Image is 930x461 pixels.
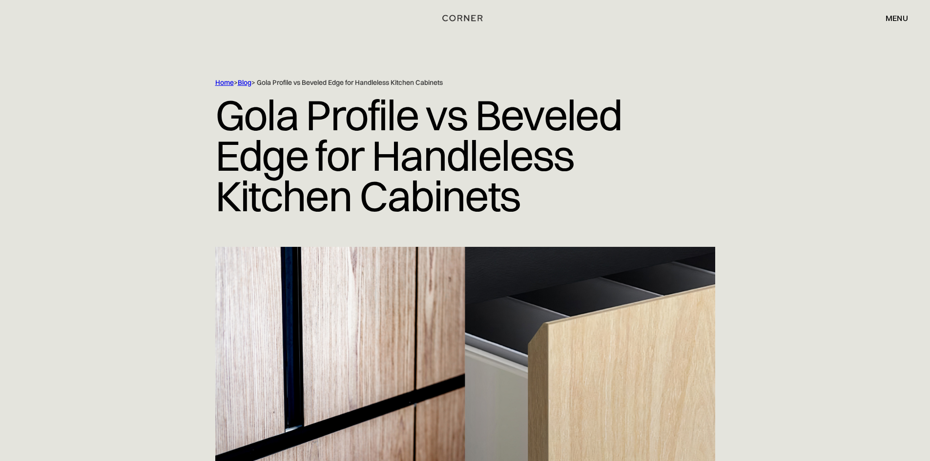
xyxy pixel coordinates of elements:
[876,10,908,26] div: menu
[431,12,500,24] a: home
[215,78,234,87] a: Home
[215,78,674,87] div: > > Gola Profile vs Beveled Edge for Handleless Kitchen Cabinets
[238,78,251,87] a: Blog
[886,14,908,22] div: menu
[215,87,715,223] h1: Gola Profile vs Beveled Edge for Handleless Kitchen Cabinets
